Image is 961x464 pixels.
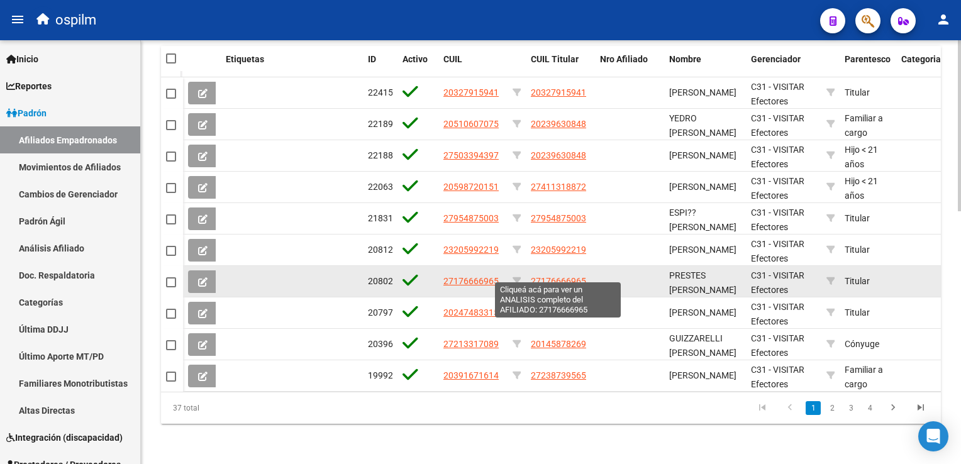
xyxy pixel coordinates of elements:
span: Titular [845,213,870,223]
span: 20327915941 [443,87,499,97]
span: 20510607075 [443,119,499,129]
span: 22188 [368,150,393,160]
a: go to last page [909,401,933,415]
datatable-header-cell: Activo [397,46,438,87]
span: C31 - VISITAR Efectores Sociales [751,113,804,152]
span: [PERSON_NAME] [669,150,736,160]
span: [PERSON_NAME] [669,245,736,255]
a: 2 [825,401,840,415]
span: 27411318872 [531,182,586,192]
span: 20812 [368,245,393,255]
li: page 2 [823,397,842,419]
span: Etiquetas [226,54,264,64]
span: C31 - VISITAR Efectores Sociales [751,270,804,309]
span: C31 - VISITAR Efectores Sociales [751,176,804,215]
li: page 1 [804,397,823,419]
span: ospilm [55,6,96,34]
span: [PERSON_NAME] [669,307,736,318]
span: C31 - VISITAR Efectores Sociales [751,207,804,246]
span: 27238739565 [531,370,586,380]
span: 20598720151 [443,182,499,192]
datatable-header-cell: Nro Afiliado [595,46,664,87]
span: 23205992219 [443,245,499,255]
span: YEDRO [PERSON_NAME] [669,113,736,138]
div: Open Intercom Messenger [918,421,948,451]
span: [PERSON_NAME] [669,370,736,380]
div: 37 total [161,392,315,424]
span: 20797 [368,307,393,318]
span: Hijo < 21 años [845,145,878,169]
span: GUIZZARELLI [PERSON_NAME] [669,333,736,358]
span: 20239630848 [531,150,586,160]
span: C31 - VISITAR Efectores Sociales [751,333,804,372]
span: 27954875003 [531,213,586,223]
span: [PERSON_NAME] [669,87,736,97]
span: Familiar a cargo [845,365,883,389]
span: Gerenciador [751,54,801,64]
datatable-header-cell: Parentesco [840,46,896,87]
span: C31 - VISITAR Efectores Sociales [751,365,804,404]
datatable-header-cell: Gerenciador [746,46,821,87]
span: 23205992219 [531,245,586,255]
span: 20396 [368,339,393,349]
span: 27954875003 [443,213,499,223]
span: 27176666965 [531,276,586,286]
span: 27213317089 [443,339,499,349]
span: 21831 [368,213,393,223]
span: 22063 [368,182,393,192]
a: 3 [843,401,858,415]
datatable-header-cell: Etiquetas [221,46,363,87]
span: 20327915941 [531,87,586,97]
span: Categoria [901,54,941,64]
span: [PERSON_NAME] [669,182,736,192]
span: ESPI??[PERSON_NAME] [PERSON_NAME] [669,207,736,246]
datatable-header-cell: Nombre [664,46,746,87]
span: Reportes [6,79,52,93]
span: Nro Afiliado [600,54,648,64]
span: Titular [845,87,870,97]
span: Titular [845,307,870,318]
span: Familiar a cargo [845,113,883,138]
span: Titular [845,245,870,255]
span: Cónyuge [845,339,879,349]
span: PRESTES [PERSON_NAME] [669,270,736,295]
span: CUIL [443,54,462,64]
span: 20247483315 [443,307,499,318]
a: go to previous page [778,401,802,415]
a: 4 [862,401,877,415]
span: 20391671614 [443,370,499,380]
span: Hijo < 21 años [845,176,878,201]
datatable-header-cell: ID [363,46,397,87]
a: go to next page [881,401,905,415]
span: 19992 [368,370,393,380]
span: ID [368,54,376,64]
mat-icon: menu [10,12,25,27]
span: 22415 [368,87,393,97]
datatable-header-cell: CUIL [438,46,508,87]
span: Parentesco [845,54,891,64]
span: C31 - VISITAR Efectores Sociales [751,239,804,278]
datatable-header-cell: CUIL Titular [526,46,595,87]
span: Integración (discapacidad) [6,431,123,445]
span: 20247483315 [531,307,586,318]
span: 20145878269 [531,339,586,349]
span: Titular [845,276,870,286]
span: 27503394397 [443,150,499,160]
span: Inicio [6,52,38,66]
span: C31 - VISITAR Efectores Sociales [751,145,804,184]
span: Activo [403,54,428,64]
span: C31 - VISITAR Efectores Sociales [751,302,804,341]
a: 1 [806,401,821,415]
span: C31 - VISITAR Efectores Sociales [751,82,804,121]
span: CUIL Titular [531,54,579,64]
li: page 3 [842,397,860,419]
span: Nombre [669,54,701,64]
datatable-header-cell: Categoria [896,46,947,87]
li: page 4 [860,397,879,419]
mat-icon: person [936,12,951,27]
a: go to first page [750,401,774,415]
span: Padrón [6,106,47,120]
span: 27176666965 [443,276,499,286]
span: 20239630848 [531,119,586,129]
span: 22189 [368,119,393,129]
